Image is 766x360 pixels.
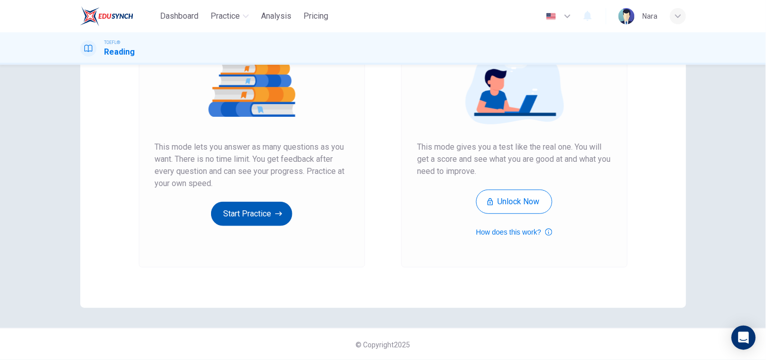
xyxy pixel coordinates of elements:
span: This mode gives you a test like the real one. You will get a score and see what you are good at a... [418,141,611,177]
button: Pricing [299,7,332,25]
button: Analysis [257,7,295,25]
span: TOEFL® [105,39,121,46]
button: Practice [207,7,253,25]
div: Open Intercom Messenger [732,326,756,350]
button: Unlock Now [476,190,552,214]
div: ์Nara [643,10,658,22]
span: This mode lets you answer as many questions as you want. There is no time limit. You get feedback... [155,141,349,190]
span: Analysis [261,10,291,22]
span: Dashboard [160,10,198,22]
button: Dashboard [156,7,202,25]
h1: Reading [105,46,135,58]
span: Pricing [303,10,328,22]
span: Practice [211,10,240,22]
span: © Copyright 2025 [356,341,411,349]
img: Profile picture [619,8,635,24]
img: en [545,13,557,20]
img: EduSynch logo [80,6,133,26]
button: Start Practice [211,202,292,226]
button: How does this work? [476,226,552,238]
a: EduSynch logo [80,6,157,26]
